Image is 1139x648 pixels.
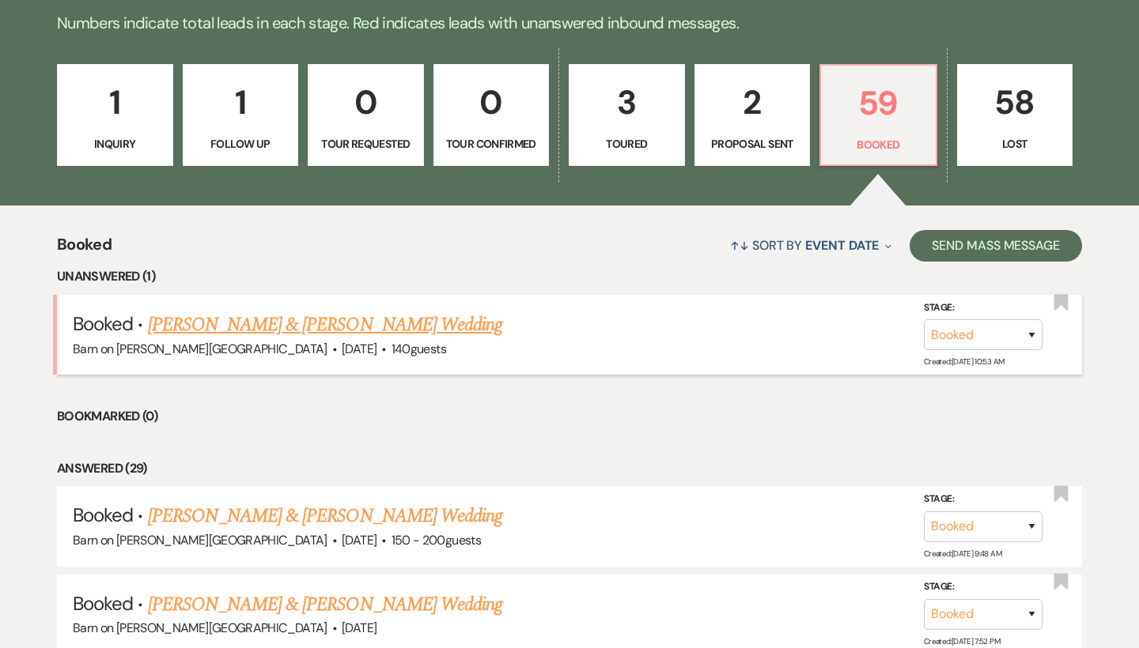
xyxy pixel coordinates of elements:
[57,64,173,167] a: 1Inquiry
[924,548,1001,559] span: Created: [DATE] 9:48 AM
[924,578,1043,596] label: Stage:
[805,237,879,254] span: Event Date
[724,224,898,266] button: Sort By Event Date
[569,64,685,167] a: 3Toured
[579,135,675,153] p: Toured
[148,311,502,339] a: [PERSON_NAME] & [PERSON_NAME] Wedding
[924,356,1004,367] span: Created: [DATE] 10:53 AM
[67,135,163,153] p: Inquiry
[57,406,1082,427] li: Bookmarked (0)
[433,64,550,167] a: 0Tour Confirmed
[342,532,377,548] span: [DATE]
[957,64,1073,167] a: 58Lost
[57,458,1082,479] li: Answered (29)
[193,135,289,153] p: Follow Up
[183,64,299,167] a: 1Follow Up
[924,636,1000,646] span: Created: [DATE] 7:52 PM
[57,266,1082,287] li: Unanswered (1)
[73,311,133,336] span: Booked
[342,341,377,357] span: [DATE]
[57,232,112,266] span: Booked
[444,135,539,153] p: Tour Confirmed
[819,64,937,167] a: 59Booked
[924,300,1043,317] label: Stage:
[148,590,502,619] a: [PERSON_NAME] & [PERSON_NAME] Wedding
[73,341,327,357] span: Barn on [PERSON_NAME][GEOGRAPHIC_DATA]
[73,503,133,527] span: Booked
[924,491,1043,508] label: Stage:
[148,502,502,530] a: [PERSON_NAME] & [PERSON_NAME] Wedding
[318,135,414,153] p: Tour Requested
[308,64,424,167] a: 0Tour Requested
[73,591,133,616] span: Booked
[831,77,926,130] p: 59
[967,76,1063,129] p: 58
[705,76,800,129] p: 2
[730,237,749,254] span: ↑↓
[705,135,800,153] p: Proposal Sent
[73,532,327,548] span: Barn on [PERSON_NAME][GEOGRAPHIC_DATA]
[193,76,289,129] p: 1
[73,620,327,636] span: Barn on [PERSON_NAME][GEOGRAPHIC_DATA]
[444,76,539,129] p: 0
[342,620,377,636] span: [DATE]
[392,532,481,548] span: 150 - 200 guests
[967,135,1063,153] p: Lost
[910,230,1082,262] button: Send Mass Message
[67,76,163,129] p: 1
[831,136,926,153] p: Booked
[318,76,414,129] p: 0
[579,76,675,129] p: 3
[694,64,811,167] a: 2Proposal Sent
[392,341,446,357] span: 140 guests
